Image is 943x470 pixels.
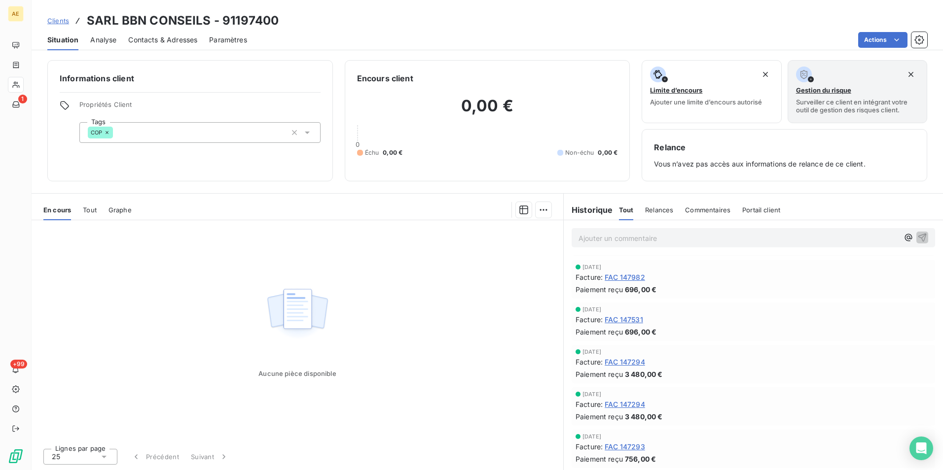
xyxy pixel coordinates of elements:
span: Relances [645,206,673,214]
span: Surveiller ce client en intégrant votre outil de gestion des risques client. [796,98,919,114]
span: 3 480,00 € [625,369,663,379]
div: Open Intercom Messenger [909,436,933,460]
button: Gestion du risqueSurveiller ce client en intégrant votre outil de gestion des risques client. [788,60,927,123]
span: Contacts & Adresses [128,35,197,45]
span: 3 480,00 € [625,411,663,422]
span: COP [91,130,102,135]
span: Facture : [576,272,603,282]
a: Clients [47,16,69,26]
span: FAC 147531 [605,314,643,325]
button: Précédent [125,446,185,467]
span: 25 [52,452,60,462]
span: 696,00 € [625,327,656,337]
span: Portail client [742,206,780,214]
h6: Historique [564,204,613,216]
span: [DATE] [582,434,601,439]
span: FAC 147294 [605,357,645,367]
span: Paiement reçu [576,369,623,379]
span: Facture : [576,357,603,367]
h3: SARL BBN CONSEILS - 91197400 [87,12,279,30]
span: [DATE] [582,306,601,312]
span: Paiement reçu [576,327,623,337]
span: Facture : [576,441,603,452]
span: +99 [10,360,27,369]
span: Commentaires [685,206,730,214]
span: En cours [43,206,71,214]
button: Actions [858,32,907,48]
span: Non-échu [565,148,594,157]
h6: Encours client [357,72,413,84]
span: Facture : [576,399,603,409]
span: Tout [83,206,97,214]
span: Paiement reçu [576,411,623,422]
h2: 0,00 € [357,96,618,126]
span: 0 [356,140,360,148]
span: Paramètres [209,35,247,45]
span: Tout [619,206,634,214]
span: 756,00 € [625,454,656,464]
span: Échu [365,148,379,157]
input: Ajouter une valeur [113,128,121,137]
span: FAC 147293 [605,441,645,452]
span: 0,00 € [383,148,402,157]
img: Logo LeanPay [8,448,24,464]
span: Paiement reçu [576,284,623,295]
span: Ajouter une limite d’encours autorisé [650,98,762,106]
span: 1 [18,95,27,103]
span: FAC 147982 [605,272,645,282]
span: Aucune pièce disponible [258,369,336,377]
span: Analyse [90,35,116,45]
span: Clients [47,17,69,25]
span: 0,00 € [598,148,617,157]
span: Situation [47,35,78,45]
span: 696,00 € [625,284,656,295]
div: Vous n’avez pas accès aux informations de relance de ce client. [654,141,915,169]
span: Graphe [109,206,132,214]
span: Paiement reçu [576,454,623,464]
span: [DATE] [582,391,601,397]
div: AE [8,6,24,22]
span: FAC 147294 [605,399,645,409]
h6: Informations client [60,72,321,84]
span: Limite d’encours [650,86,702,94]
span: Facture : [576,314,603,325]
img: Empty state [266,283,329,344]
button: Limite d’encoursAjouter une limite d’encours autorisé [642,60,781,123]
span: [DATE] [582,349,601,355]
span: Gestion du risque [796,86,851,94]
h6: Relance [654,141,915,153]
span: [DATE] [582,264,601,270]
span: Propriétés Client [79,101,321,114]
button: Suivant [185,446,235,467]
